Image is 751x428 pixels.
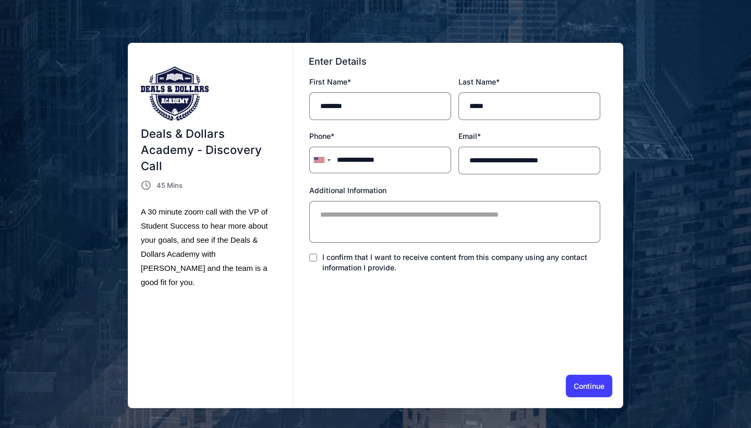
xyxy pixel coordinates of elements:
button: Continue [566,375,612,397]
span: A 30 minute zoom call with the VP of Student Success to hear more about your goals, and see if th... [141,207,268,287]
div: 45 Mins [156,179,277,192]
label: Email [458,129,481,142]
div: United States: +1 [310,147,334,173]
h6: Deals & Dollars Academy - Discovery Call [141,126,280,174]
span: I confirm that I want to receive content from this company using any contact information I provide. [322,253,587,272]
label: Phone [309,129,334,142]
label: Additional Information [309,184,386,197]
label: Last Name [458,75,500,88]
h4: Enter Details [309,54,607,69]
img: 8bcaba3e-c94e-4a1d-97a0-d29ef2fa3ad2.png [141,66,209,121]
label: First Name [309,75,351,88]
